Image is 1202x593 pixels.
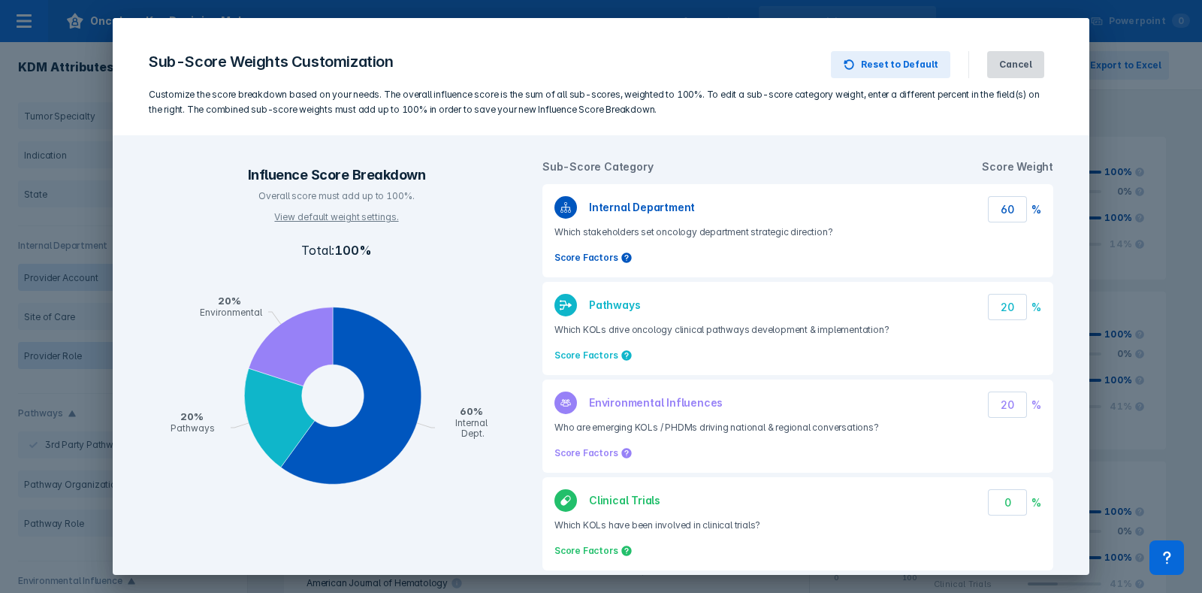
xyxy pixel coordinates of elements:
[224,211,449,223] div: View default weight settings.
[861,58,938,71] span: Reset to Default
[334,243,371,258] span: 100%
[218,295,241,307] tspan: 20%
[460,405,483,417] tspan: 60%
[149,87,1053,117] div: Customize the score breakdown based on your needs. The overall influence score is the sum of all ...
[831,51,950,78] button: Reset to Default
[982,159,1053,175] div: Score Weight
[180,410,204,422] tspan: 20%
[200,307,263,318] tspan: Environmental
[1027,299,1041,316] div: %
[1027,201,1041,218] div: %
[577,297,646,313] div: Pathways
[542,159,653,175] div: Sub-Score Category
[577,492,666,509] div: Clinical Trials
[301,241,371,259] div: Total:
[577,395,729,411] div: Environmental Influences
[149,51,394,72] div: Sub-Score Weights Customization
[1027,495,1041,511] div: %
[554,543,618,558] div: Score Factors
[554,446,618,461] div: Score Factors
[554,420,879,435] div: Who are emerging KOLs / PHDMs driving national & regional conversations?
[554,225,832,240] div: Which stakeholders set oncology department strategic direction?
[149,277,524,518] g: pie chart , with 3 points. Min value is 0.2, max value is 0.6.
[171,422,215,434] tspan: Pathways
[554,518,760,533] div: Which KOLs have been involved in clinical trials?
[1027,397,1041,413] div: %
[461,428,485,439] tspan: Dept.
[554,250,618,265] div: Score Factors
[1149,540,1184,575] div: Contact Support
[224,190,449,202] div: Overall score must add up to 100%.
[455,417,488,428] tspan: Internal
[987,51,1044,78] button: Cancel
[999,58,1032,71] span: Cancel
[577,199,701,216] div: Internal Department
[554,348,618,363] div: Score Factors
[248,168,426,183] div: Influence Score Breakdown
[554,322,889,337] div: Which KOLs drive oncology clinical pathways development & implementation?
